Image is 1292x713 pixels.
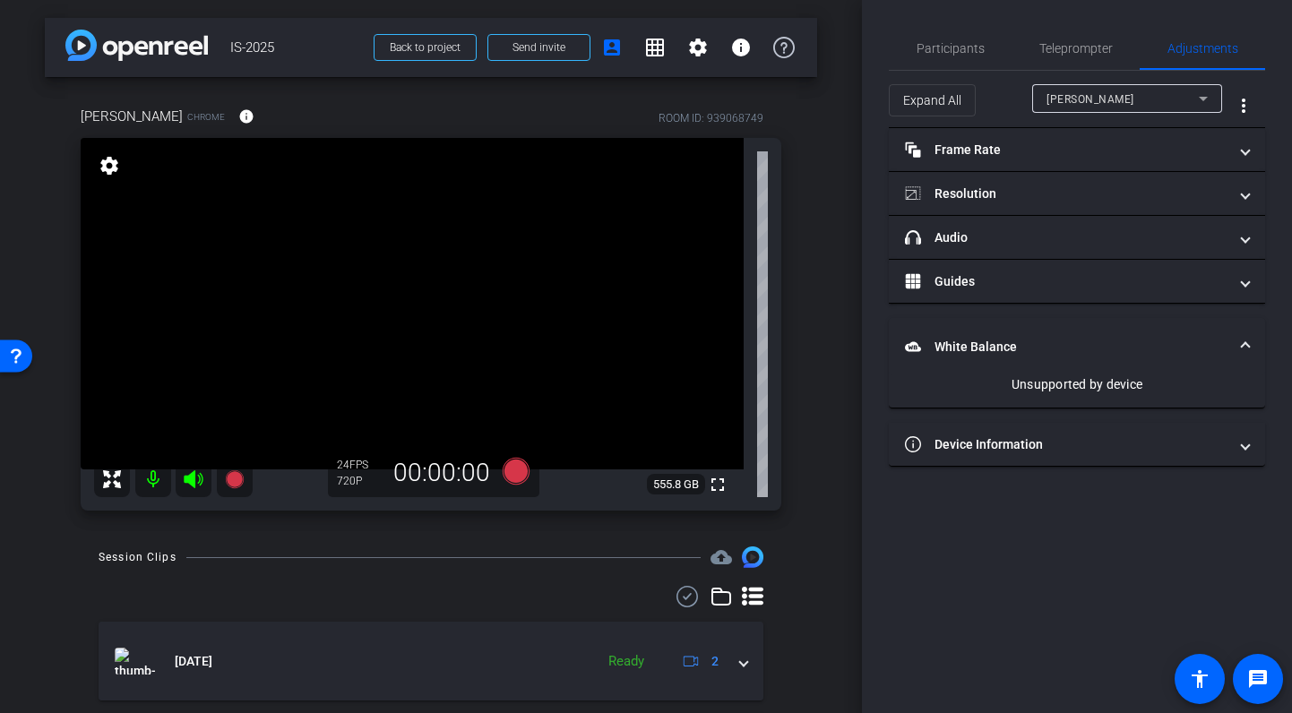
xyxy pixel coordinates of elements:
[601,37,623,58] mat-icon: account_box
[905,185,1227,203] mat-panel-title: Resolution
[97,155,122,176] mat-icon: settings
[115,648,155,674] img: thumb-nail
[687,37,709,58] mat-icon: settings
[647,474,705,495] span: 555.8 GB
[1247,668,1269,690] mat-icon: message
[889,216,1265,259] mat-expansion-panel-header: Audio
[99,622,763,700] mat-expansion-panel-header: thumb-nail[DATE]Ready2
[742,546,763,568] img: Session clips
[707,474,728,495] mat-icon: fullscreen
[238,108,254,125] mat-icon: info
[905,141,1227,159] mat-panel-title: Frame Rate
[1167,42,1238,55] span: Adjustments
[889,375,1265,408] div: White Balance
[910,375,1244,393] div: Unsupported by device
[917,42,985,55] span: Participants
[599,651,653,672] div: Ready
[187,110,225,124] span: Chrome
[730,37,752,58] mat-icon: info
[175,652,212,671] span: [DATE]
[659,110,763,126] div: ROOM ID: 939068749
[889,423,1265,466] mat-expansion-panel-header: Device Information
[337,474,382,488] div: 720P
[889,128,1265,171] mat-expansion-panel-header: Frame Rate
[65,30,208,61] img: app-logo
[81,107,183,126] span: [PERSON_NAME]
[905,435,1227,454] mat-panel-title: Device Information
[230,30,363,65] span: IS-2025
[905,228,1227,247] mat-panel-title: Audio
[1039,42,1113,55] span: Teleprompter
[711,546,732,568] mat-icon: cloud_upload
[390,41,461,54] span: Back to project
[487,34,590,61] button: Send invite
[1047,93,1134,106] span: [PERSON_NAME]
[644,37,666,58] mat-icon: grid_on
[337,458,382,472] div: 24
[1222,84,1265,127] button: More Options for Adjustments Panel
[889,172,1265,215] mat-expansion-panel-header: Resolution
[1233,95,1254,116] mat-icon: more_vert
[382,458,502,488] div: 00:00:00
[711,546,732,568] span: Destinations for your clips
[905,272,1227,291] mat-panel-title: Guides
[905,338,1227,356] mat-panel-title: White Balance
[889,84,976,116] button: Expand All
[99,548,177,566] div: Session Clips
[374,34,477,61] button: Back to project
[512,40,565,55] span: Send invite
[903,83,961,117] span: Expand All
[711,652,719,671] span: 2
[889,260,1265,303] mat-expansion-panel-header: Guides
[1189,668,1210,690] mat-icon: accessibility
[889,318,1265,375] mat-expansion-panel-header: White Balance
[349,459,368,471] span: FPS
